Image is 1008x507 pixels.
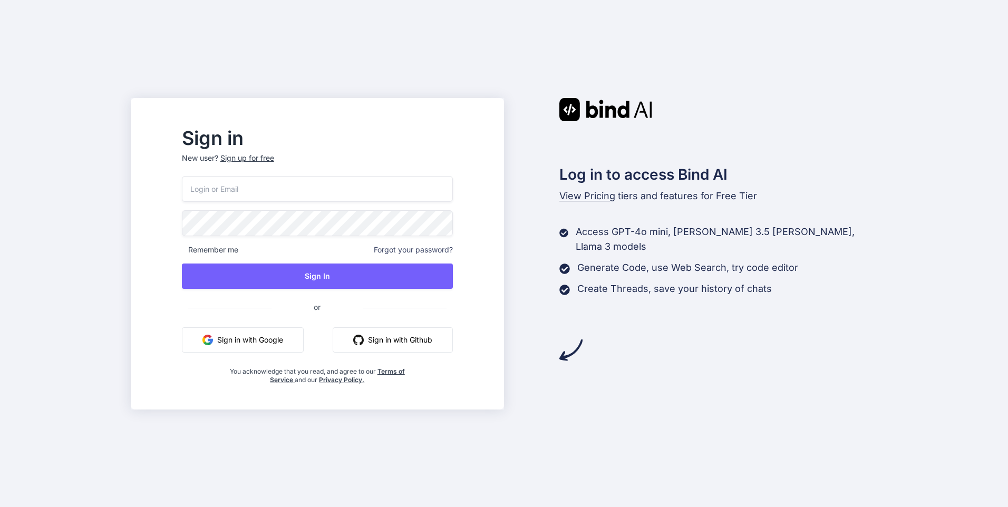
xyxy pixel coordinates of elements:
span: Forgot your password? [374,245,453,255]
h2: Log in to access Bind AI [559,163,878,186]
img: github [353,335,364,345]
img: arrow [559,338,583,362]
a: Terms of Service [270,367,405,384]
h2: Sign in [182,130,453,147]
div: Sign up for free [220,153,274,163]
p: Generate Code, use Web Search, try code editor [577,260,798,275]
span: Remember me [182,245,238,255]
p: New user? [182,153,453,176]
button: Sign In [182,264,453,289]
p: Access GPT-4o mini, [PERSON_NAME] 3.5 [PERSON_NAME], Llama 3 models [576,225,877,254]
input: Login or Email [182,176,453,202]
button: Sign in with Github [333,327,453,353]
p: Create Threads, save your history of chats [577,281,772,296]
a: Privacy Policy. [319,376,364,384]
div: You acknowledge that you read, and agree to our and our [227,361,408,384]
img: Bind AI logo [559,98,652,121]
span: View Pricing [559,190,615,201]
img: google [202,335,213,345]
button: Sign in with Google [182,327,304,353]
p: tiers and features for Free Tier [559,189,878,203]
span: or [272,294,363,320]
